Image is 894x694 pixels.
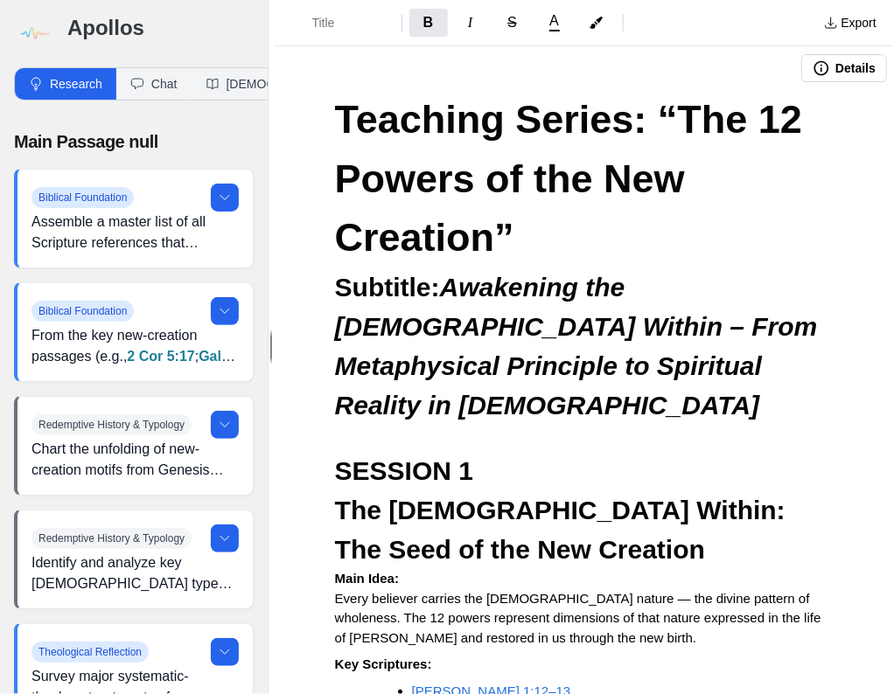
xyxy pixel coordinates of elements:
p: From the key new-creation passages (e.g., ; ; ; ; ), write concise paraphrases highlighting how t... [31,325,239,367]
button: Research [15,68,116,100]
span: Biblical Foundation [31,301,134,322]
button: [DEMOGRAPHIC_DATA] [192,68,378,100]
span: A [549,14,559,28]
p: Identify and analyze key [DEMOGRAPHIC_DATA] types and images that foreshadow new creation (e.g., ... [31,552,239,594]
button: Details [801,54,887,82]
strong: Main Idea: [335,571,399,586]
button: A [535,10,574,35]
p: Chart the unfolding of new-creation motifs from Genesis (original creation) through the exile (e.... [31,439,239,481]
span: Biblical Foundation [31,187,134,208]
span: Subtitle: [335,273,440,302]
span: Every believer carries the [DEMOGRAPHIC_DATA] nature — the divine pattern of wholeness. The 12 po... [335,591,825,645]
span: SESSION 1 [335,456,473,485]
button: Format Italics [451,9,490,37]
strong: The [DEMOGRAPHIC_DATA] Within: The Seed of the New Creation [335,496,793,564]
strong: Key Scriptures: [335,656,432,671]
p: Main Passage null [14,128,254,155]
button: Format Strikethrough [493,9,532,37]
button: Format Bold [409,9,448,37]
span: S [507,15,517,30]
a: 2 Cor 5:17 [127,349,194,364]
h3: Apollos [67,14,254,42]
span: Theological Reflection [31,642,149,663]
span: Redemptive History & Typology [31,528,192,549]
button: Export [814,9,887,37]
span: Redemptive History & Typology [31,414,192,435]
button: Chat [116,68,192,100]
span: Title [312,14,374,31]
strong: Teaching Series: “The 12 Powers of the New Creation” [335,97,814,260]
button: Formatting Options [281,7,395,38]
span: I [468,15,472,30]
em: Awakening the [DEMOGRAPHIC_DATA] Within – From Metaphysical Principle to Spiritual Reality in [DE... [335,273,825,420]
span: B [423,15,434,30]
img: logo [14,14,53,53]
p: Assemble a master list of all Scripture references that explicitly or implicitly speak of the 12 ... [31,212,239,253]
iframe: Drift Widget Chat Controller [807,607,873,673]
